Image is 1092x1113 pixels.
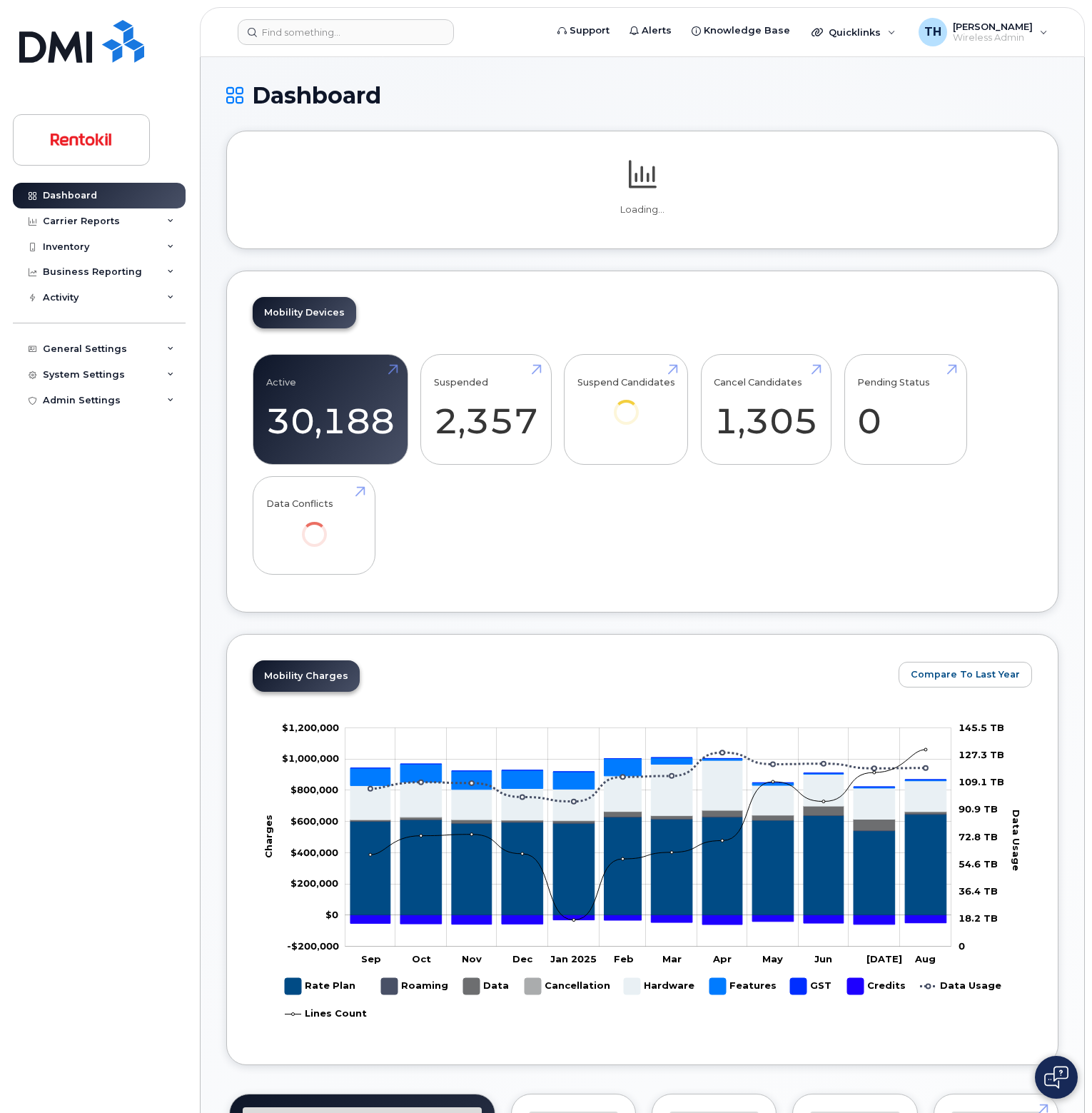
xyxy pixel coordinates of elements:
g: Features [709,972,777,1000]
tspan: $1,000,000 [282,753,339,765]
tspan: Dec [512,953,533,965]
g: Rate Plan [285,972,355,1000]
g: $0 [290,784,338,795]
g: Rate Plan [350,815,946,915]
g: Data Usage [920,972,1001,1000]
tspan: Nov [461,953,481,965]
tspan: May [762,953,783,965]
img: Open chat [1044,1066,1068,1089]
a: Active 30,188 [266,363,395,457]
g: $0 [287,940,339,952]
tspan: $600,000 [290,815,338,827]
g: Lines Count [285,1000,367,1028]
g: GST [790,972,833,1000]
g: $0 [290,877,338,889]
a: Suspended 2,357 [434,363,538,457]
tspan: Sep [360,953,380,965]
tspan: 72.8 TB [959,831,998,842]
g: $0 [290,847,338,858]
a: Mobility Devices [253,297,356,328]
tspan: Oct [411,953,430,965]
tspan: -$200,000 [287,940,339,952]
g: Roaming [381,972,449,1000]
tspan: 54.6 TB [959,858,998,870]
g: Credits [350,915,946,925]
g: Legend [285,972,1001,1028]
tspan: 127.3 TB [959,749,1004,760]
span: Compare To Last Year [911,668,1020,681]
tspan: Mar [662,953,681,965]
tspan: $200,000 [290,877,338,889]
tspan: Aug [914,953,936,965]
a: Suspend Candidates [577,363,675,445]
g: $0 [282,753,339,765]
a: Cancel Candidates 1,305 [714,363,818,457]
tspan: [DATE] [866,953,902,965]
g: Features [350,757,946,790]
a: Pending Status 0 [857,363,954,457]
tspan: Charges [262,815,273,858]
g: Data [463,972,510,1000]
h1: Dashboard [226,83,1058,108]
g: Hardware [624,972,695,1000]
tspan: 18.2 TB [959,913,998,925]
tspan: Feb [613,953,633,965]
tspan: 109.1 TB [959,776,1004,787]
tspan: $1,200,000 [282,722,339,733]
g: $0 [282,722,339,733]
tspan: Apr [712,953,732,965]
tspan: 90.9 TB [959,804,998,815]
a: Data Conflicts [266,484,363,566]
g: Hardware [350,760,946,820]
tspan: 0 [959,940,965,952]
tspan: 36.4 TB [959,885,998,897]
tspan: $400,000 [290,847,338,858]
tspan: Jun [814,953,832,965]
a: Mobility Charges [253,660,360,692]
tspan: $0 [325,909,338,920]
tspan: 145.5 TB [959,722,1004,733]
button: Compare To Last Year [899,662,1032,688]
g: $0 [290,815,338,827]
tspan: Data Usage [1011,810,1022,871]
g: Cancellation [525,972,610,1000]
tspan: $800,000 [290,784,338,795]
tspan: Jan 2025 [550,953,597,965]
p: Loading... [253,203,1032,216]
g: Credits [847,972,906,1000]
